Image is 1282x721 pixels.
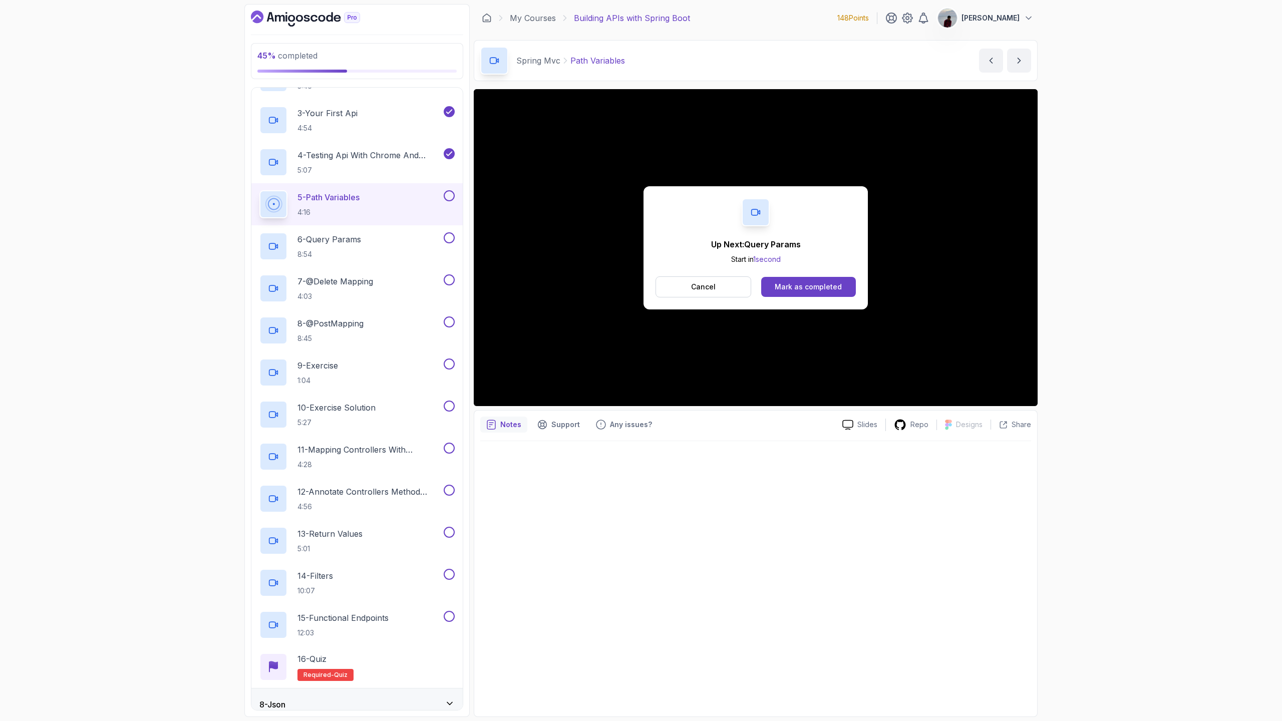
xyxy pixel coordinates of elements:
button: Mark as completed [761,277,856,297]
button: 4-Testing Api With Chrome And Intellij5:07 [259,148,455,176]
p: Share [1012,420,1031,430]
p: 4 - Testing Api With Chrome And Intellij [297,149,442,161]
p: 4:03 [297,291,373,301]
button: 12-Annotate Controllers Method Arguments4:56 [259,485,455,513]
button: Share [991,420,1031,430]
button: 14-Filters10:07 [259,569,455,597]
p: 4:56 [297,502,442,512]
p: 8:45 [297,333,364,343]
button: 3-Your First Api4:54 [259,106,455,134]
p: 10:07 [297,586,333,596]
span: quiz [334,671,348,679]
p: 13 - Return Values [297,528,363,540]
a: Repo [886,419,936,431]
p: 5 - Path Variables [297,191,360,203]
button: 11-Mapping Controllers With @Requestmapping4:28 [259,443,455,471]
img: user profile image [938,9,957,28]
p: Cancel [691,282,716,292]
button: 8-Json [251,688,463,720]
p: 4:28 [297,460,442,470]
a: Slides [834,420,885,430]
button: 5-Path Variables4:16 [259,190,455,218]
a: Dashboard [251,11,383,27]
p: Up Next: Query Params [711,238,801,250]
p: 5:27 [297,418,376,428]
p: 12:03 [297,628,389,638]
button: Feedback button [590,417,658,433]
p: 4:16 [297,207,360,217]
p: 3 - Your First Api [297,107,358,119]
button: 9-Exercise1:04 [259,358,455,387]
button: next content [1007,49,1031,73]
button: user profile image[PERSON_NAME] [937,8,1034,28]
p: Spring Mvc [516,55,560,67]
span: Required- [303,671,334,679]
p: Designs [956,420,983,430]
p: 8:54 [297,249,361,259]
p: 12 - Annotate Controllers Method Arguments [297,486,442,498]
p: Repo [910,420,928,430]
p: 4:54 [297,123,358,133]
p: 10 - Exercise Solution [297,402,376,414]
p: Start in [711,254,801,264]
p: Path Variables [570,55,625,67]
p: Slides [857,420,877,430]
p: 148 Points [837,13,869,23]
button: 6-Query Params8:54 [259,232,455,260]
h3: 8 - Json [259,698,285,710]
button: Support button [531,417,586,433]
p: Support [551,420,580,430]
span: 1 second [753,255,781,263]
p: 5:07 [297,165,442,175]
button: 7-@Delete Mapping4:03 [259,274,455,302]
button: 8-@PostMapping8:45 [259,316,455,344]
button: 13-Return Values5:01 [259,527,455,555]
p: 1:04 [297,376,338,386]
p: Notes [500,420,521,430]
div: Mark as completed [775,282,842,292]
p: 6 - Query Params [297,233,361,245]
p: [PERSON_NAME] [961,13,1020,23]
button: previous content [979,49,1003,73]
span: completed [257,51,317,61]
p: Any issues? [610,420,652,430]
p: 14 - Filters [297,570,333,582]
p: 5:01 [297,544,363,554]
p: 7 - @Delete Mapping [297,275,373,287]
iframe: 5 - Path Variables [474,89,1038,406]
p: Building APIs with Spring Boot [574,12,690,24]
button: 10-Exercise Solution5:27 [259,401,455,429]
a: My Courses [510,12,556,24]
button: 15-Functional Endpoints12:03 [259,611,455,639]
button: Cancel [656,276,751,297]
p: 16 - Quiz [297,653,327,665]
button: 16-QuizRequired-quiz [259,653,455,681]
button: notes button [480,417,527,433]
p: 8 - @PostMapping [297,317,364,329]
p: 9 - Exercise [297,359,338,372]
p: 15 - Functional Endpoints [297,612,389,624]
p: 11 - Mapping Controllers With @Requestmapping [297,444,442,456]
span: 45 % [257,51,276,61]
a: Dashboard [482,13,492,23]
